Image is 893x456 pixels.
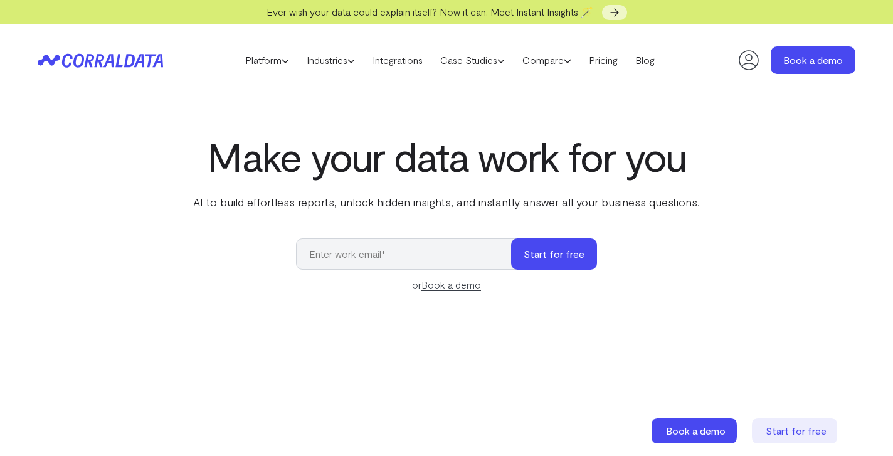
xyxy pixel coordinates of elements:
[267,6,593,18] span: Ever wish your data could explain itself? Now it can. Meet Instant Insights 🪄
[296,238,524,270] input: Enter work email*
[296,277,597,292] div: or
[511,238,597,270] button: Start for free
[191,134,702,179] h1: Make your data work for you
[652,418,739,443] a: Book a demo
[666,425,726,437] span: Book a demo
[580,51,626,70] a: Pricing
[626,51,663,70] a: Blog
[431,51,514,70] a: Case Studies
[514,51,580,70] a: Compare
[752,418,840,443] a: Start for free
[298,51,364,70] a: Industries
[421,278,481,291] a: Book a demo
[191,194,702,210] p: AI to build effortless reports, unlock hidden insights, and instantly answer all your business qu...
[771,46,855,74] a: Book a demo
[236,51,298,70] a: Platform
[364,51,431,70] a: Integrations
[766,425,827,437] span: Start for free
